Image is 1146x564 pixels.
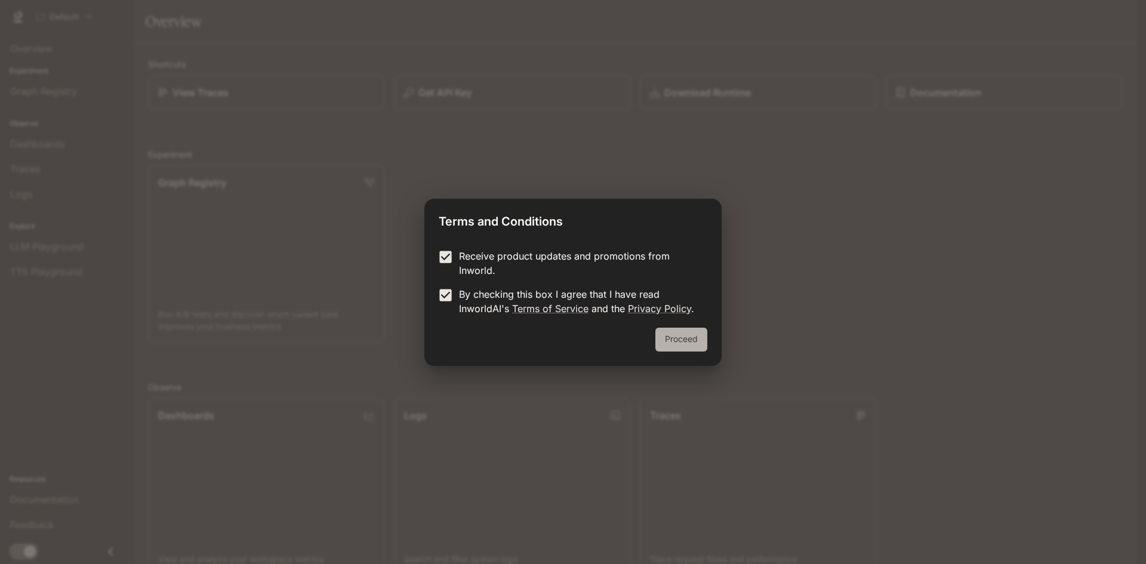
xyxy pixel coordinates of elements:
p: Receive product updates and promotions from Inworld. [459,249,698,278]
h2: Terms and Conditions [424,199,722,239]
a: Terms of Service [512,303,589,315]
p: By checking this box I agree that I have read InworldAI's and the . [459,287,698,316]
a: Privacy Policy [628,303,691,315]
button: Proceed [655,328,707,352]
